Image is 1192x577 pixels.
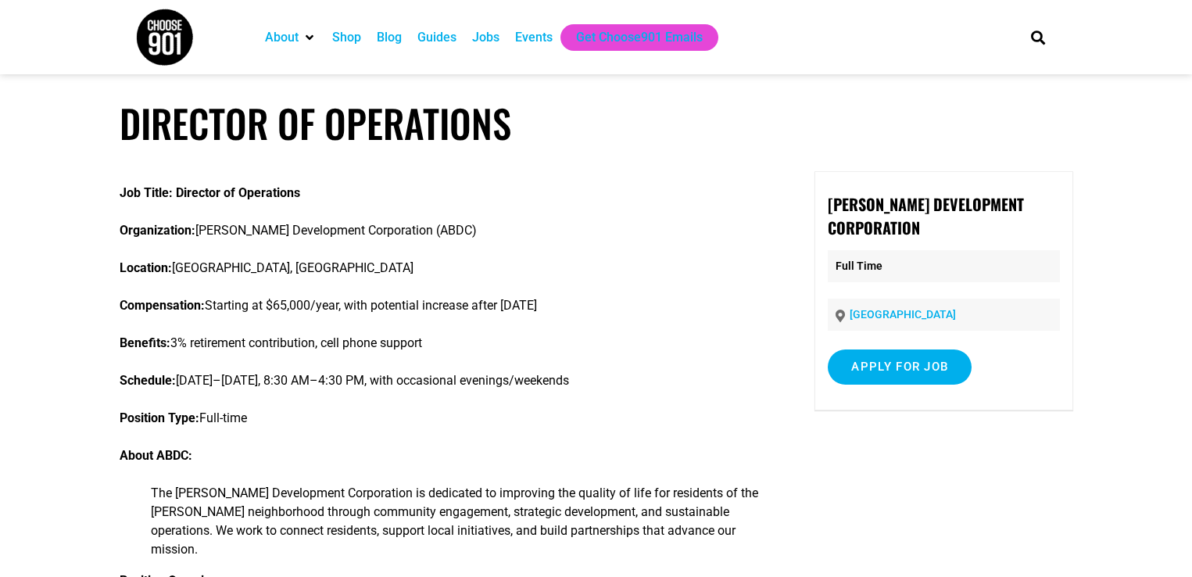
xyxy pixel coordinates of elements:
b: Organization: [120,223,195,238]
b: Schedule: [120,373,176,388]
ul: The [PERSON_NAME] Development Corporation is dedicated to improving the quality of life for resid... [120,484,768,559]
h1: Director of Operations [120,100,1073,146]
a: Jobs [472,28,499,47]
p: Starting at $65,000/year, with potential increase after [DATE] [120,296,768,315]
b: About ABDC: [120,448,192,463]
div: Search [1025,24,1051,50]
a: Guides [417,28,456,47]
b: Compensation: [120,298,205,313]
a: Get Choose901 Emails [576,28,703,47]
b: Location: [120,260,172,275]
a: Shop [332,28,361,47]
strong: [PERSON_NAME] Development Corporation [828,192,1024,239]
p: Full-time [120,409,768,428]
p: [DATE]–[DATE], 8:30 AM–4:30 PM, with occasional evenings/weekends [120,371,768,390]
b: Position Type: [120,410,199,425]
p: [GEOGRAPHIC_DATA], [GEOGRAPHIC_DATA] [120,259,768,278]
p: 3% retirement contribution, cell phone support [120,334,768,353]
input: Apply for job [828,349,972,385]
nav: Main nav [257,24,1004,51]
p: Full Time [828,250,1059,282]
b: Job Title: Director of Operations [120,185,300,200]
b: Benefits: [120,335,170,350]
div: About [257,24,324,51]
a: Events [515,28,553,47]
a: Blog [377,28,402,47]
a: [GEOGRAPHIC_DATA] [850,308,956,321]
p: [PERSON_NAME] Development Corporation (ABDC) [120,221,768,240]
a: About [265,28,299,47]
